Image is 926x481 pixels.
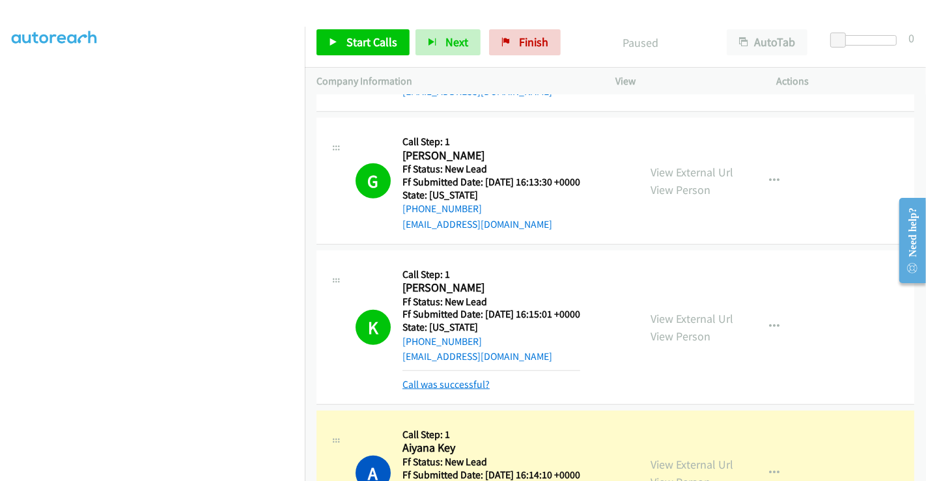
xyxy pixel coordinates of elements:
a: [EMAIL_ADDRESS][DOMAIN_NAME] [402,218,552,230]
h5: Call Step: 1 [402,268,580,281]
h2: [PERSON_NAME] [402,148,580,163]
a: Call was successful? [402,378,490,391]
h5: Call Step: 1 [402,135,580,148]
iframe: Resource Center [889,189,926,292]
p: Company Information [316,74,592,89]
a: View Person [651,182,710,197]
a: [PHONE_NUMBER] [402,335,482,348]
h5: Ff Status: New Lead [402,163,580,176]
h5: Ff Submitted Date: [DATE] 16:13:30 +0000 [402,176,580,189]
a: View Person [651,329,710,344]
h5: Call Step: 1 [402,428,580,441]
h2: [PERSON_NAME] [402,281,580,295]
h1: K [356,310,391,345]
h5: Ff Status: New Lead [402,295,580,309]
div: Delay between calls (in seconds) [837,35,897,46]
h2: Aiyana Key [402,441,580,456]
span: Finish [519,34,548,49]
h1: G [356,163,391,199]
a: Finish [489,29,561,55]
h5: State: [US_STATE] [402,321,580,334]
a: [EMAIL_ADDRESS][DOMAIN_NAME] [402,350,552,363]
a: View External Url [651,457,733,472]
h5: Ff Status: New Lead [402,456,580,469]
a: [PHONE_NUMBER] [402,202,482,215]
p: View [615,74,753,89]
span: Start Calls [346,34,397,49]
a: View External Url [651,311,733,326]
p: Paused [578,34,703,51]
h5: Ff Submitted Date: [DATE] 16:15:01 +0000 [402,308,580,321]
a: View External Url [651,165,733,180]
h5: State: [US_STATE] [402,189,580,202]
p: Actions [777,74,915,89]
button: Next [415,29,481,55]
button: AutoTab [727,29,807,55]
div: 0 [908,29,914,47]
a: Start Calls [316,29,410,55]
span: Next [445,34,468,49]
